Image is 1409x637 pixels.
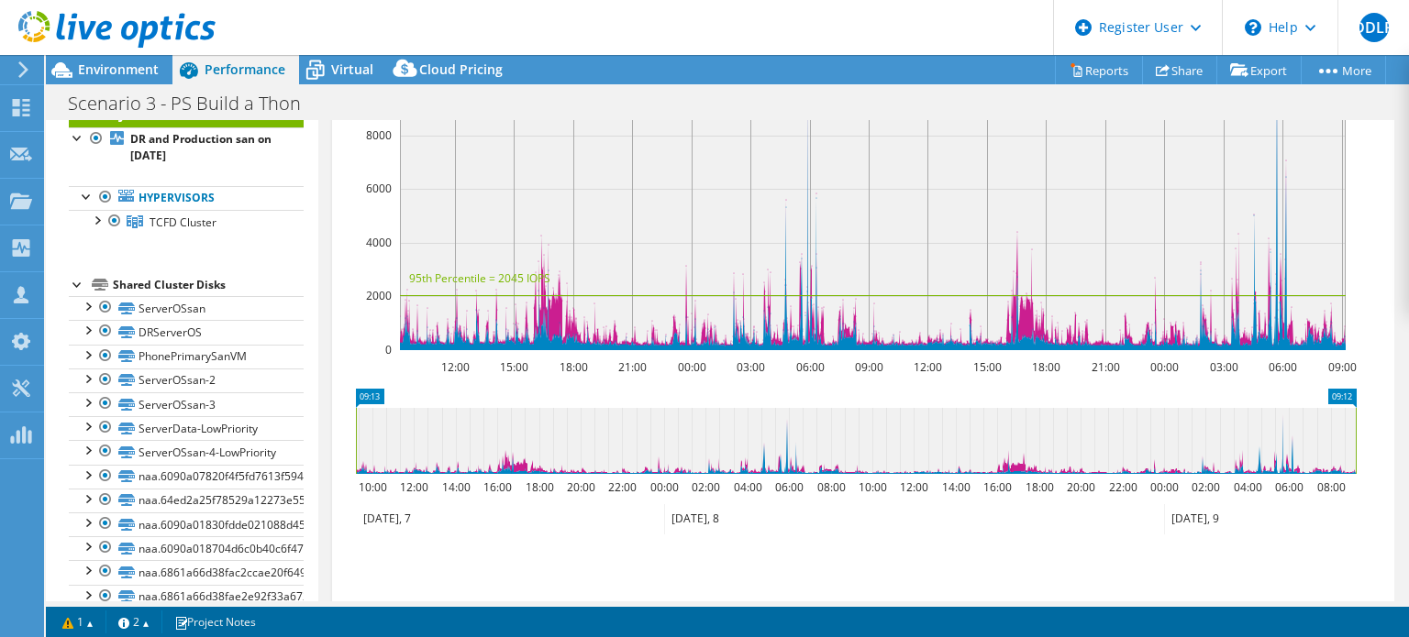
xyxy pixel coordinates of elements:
[442,479,471,495] text: 14:00
[419,60,503,78] span: Cloud Pricing
[817,479,846,495] text: 08:00
[1032,359,1060,375] text: 18:00
[1317,479,1346,495] text: 08:00
[50,610,106,633] a: 1
[526,479,554,495] text: 18:00
[366,181,392,196] text: 6000
[1067,479,1095,495] text: 20:00
[859,479,887,495] text: 10:00
[359,479,387,495] text: 10:00
[1192,479,1220,495] text: 02:00
[650,479,679,495] text: 00:00
[942,479,971,495] text: 14:00
[1359,13,1389,42] span: DDLR
[608,479,637,495] text: 22:00
[69,560,304,584] a: naa.6861a66d38fac2ccae20f649342925f4
[69,512,304,536] a: naa.6090a01830fdde021088d456989bf46d
[483,479,512,495] text: 16:00
[734,479,762,495] text: 04:00
[366,127,392,143] text: 8000
[409,270,550,286] text: 95th Percentile = 2045 IOPS
[69,465,304,489] a: naa.6090a07820f4f5fd7613f59479017056
[69,585,304,609] a: naa.6861a66d38fae2e92f33a672c129255e
[69,536,304,560] a: naa.6090a018704d6c0b40c6f476be00d0d4
[1328,359,1357,375] text: 09:00
[385,342,392,357] text: 0
[678,359,706,375] text: 00:00
[1142,56,1217,84] a: Share
[69,416,304,440] a: ServerData-LowPriority
[1275,479,1304,495] text: 06:00
[60,93,329,114] h1: Scenario 3 - PS Build a Thon
[69,210,304,234] a: TCFD Cluster
[1150,479,1179,495] text: 00:00
[1269,359,1297,375] text: 06:00
[567,479,595,495] text: 20:00
[366,235,392,250] text: 4000
[69,127,304,168] a: DR and Production san on [DATE]
[69,186,304,210] a: Hypervisors
[1216,56,1302,84] a: Export
[900,479,928,495] text: 12:00
[69,368,304,392] a: ServerOSsan-2
[1092,359,1120,375] text: 21:00
[775,479,804,495] text: 06:00
[69,392,304,416] a: ServerOSsan-3
[150,214,216,230] span: TCFD Cluster
[855,359,883,375] text: 09:00
[973,359,1002,375] text: 15:00
[69,296,304,320] a: ServerOSsan
[69,345,304,368] a: PhonePrimarySanVM
[1055,56,1143,84] a: Reports
[130,131,272,163] b: DR and Production san on [DATE]
[692,479,720,495] text: 02:00
[1210,359,1238,375] text: 03:00
[1301,56,1386,84] a: More
[500,359,528,375] text: 15:00
[366,288,392,303] text: 2000
[1234,479,1262,495] text: 04:00
[113,274,304,296] div: Shared Cluster Disks
[205,60,285,78] span: Performance
[331,60,373,78] span: Virtual
[1109,479,1137,495] text: 22:00
[441,359,470,375] text: 12:00
[69,440,304,464] a: ServerOSsan-4-LowPriority
[1245,19,1261,36] svg: \n
[737,359,765,375] text: 03:00
[618,359,647,375] text: 21:00
[69,489,304,512] a: naa.64ed2a25f78529a12273e557e0018088
[105,610,162,633] a: 2
[560,359,588,375] text: 18:00
[69,320,304,344] a: DRServerOS
[1026,479,1054,495] text: 18:00
[796,359,825,375] text: 06:00
[161,610,269,633] a: Project Notes
[983,479,1012,495] text: 16:00
[400,479,428,495] text: 12:00
[78,60,159,78] span: Environment
[1150,359,1179,375] text: 00:00
[914,359,942,375] text: 12:00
